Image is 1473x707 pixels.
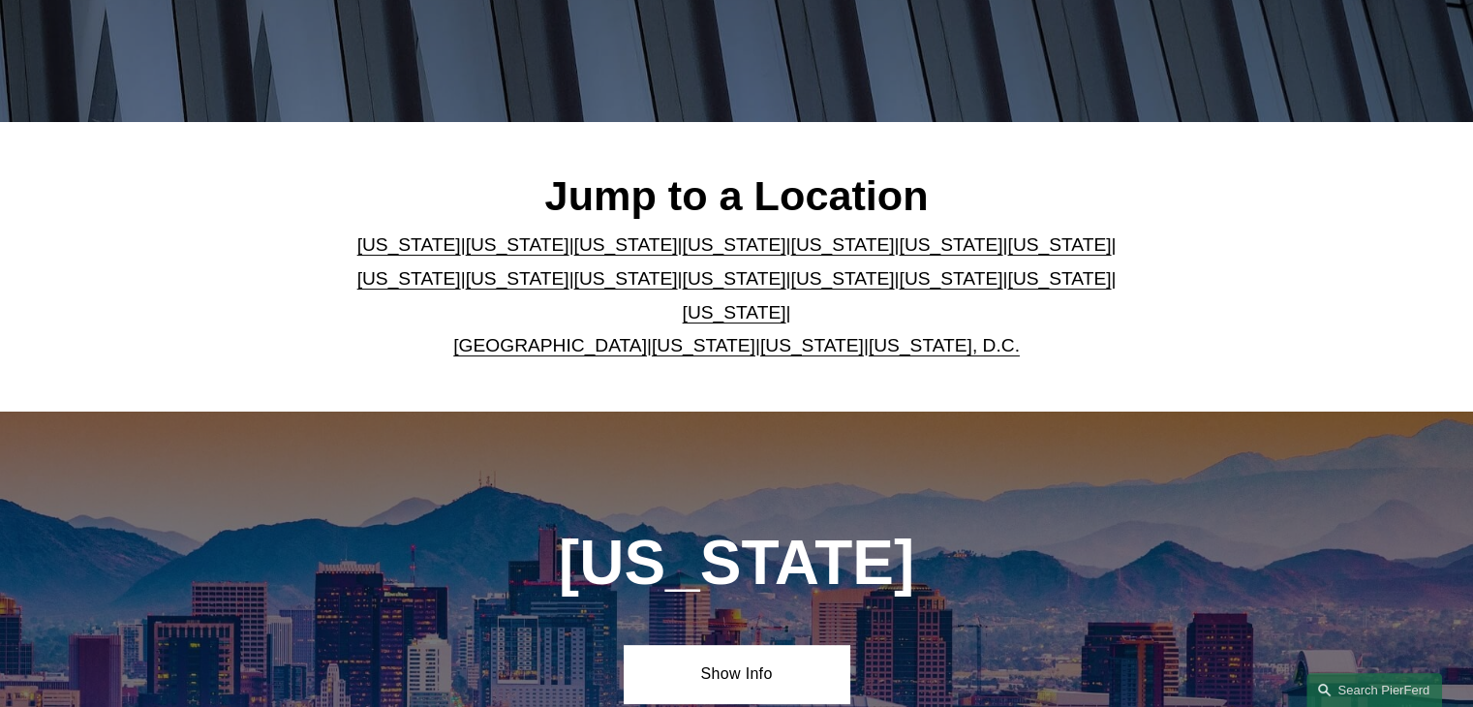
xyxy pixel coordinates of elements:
a: [US_STATE] [790,234,894,255]
a: [US_STATE] [899,268,1002,289]
a: [US_STATE] [357,268,461,289]
h1: [US_STATE] [454,528,1019,599]
p: | | | | | | | | | | | | | | | | | | [341,229,1132,362]
a: [US_STATE] [899,234,1002,255]
a: [US_STATE] [466,268,569,289]
a: [US_STATE] [683,234,786,255]
a: [US_STATE] [683,302,786,323]
a: [US_STATE] [760,335,864,355]
a: [US_STATE] [357,234,461,255]
a: [GEOGRAPHIC_DATA] [453,335,647,355]
a: [US_STATE] [466,234,569,255]
a: Show Info [624,645,849,703]
a: [US_STATE] [574,268,678,289]
a: [US_STATE], D.C. [869,335,1020,355]
a: [US_STATE] [1007,268,1111,289]
a: [US_STATE] [1007,234,1111,255]
h2: Jump to a Location [341,170,1132,221]
a: Search this site [1306,673,1442,707]
a: [US_STATE] [683,268,786,289]
a: [US_STATE] [652,335,755,355]
a: [US_STATE] [790,268,894,289]
a: [US_STATE] [574,234,678,255]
